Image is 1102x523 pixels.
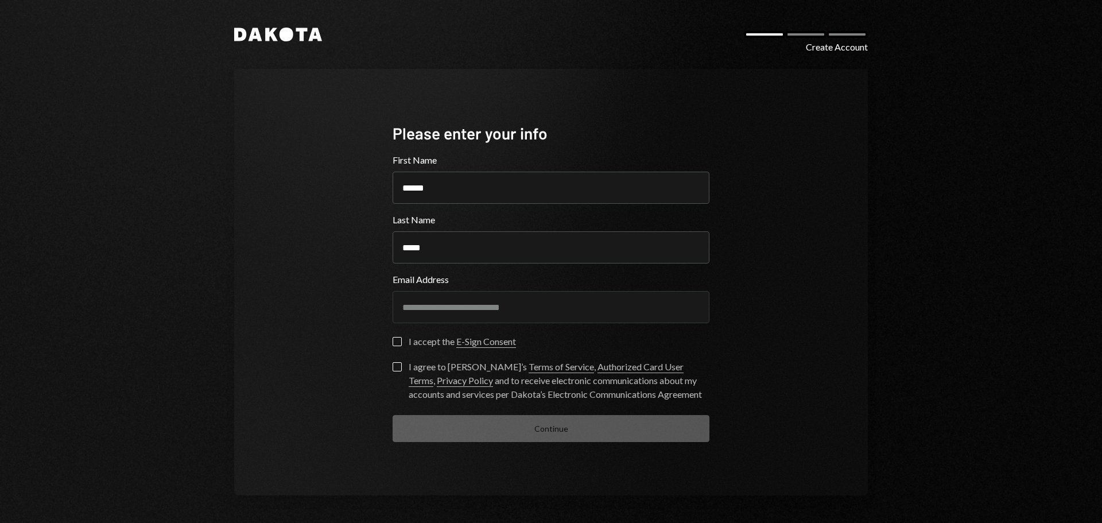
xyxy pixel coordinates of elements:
label: Last Name [393,213,709,227]
a: Privacy Policy [437,375,493,387]
a: Authorized Card User Terms [409,361,684,387]
button: I agree to [PERSON_NAME]’s Terms of Service, Authorized Card User Terms, Privacy Policy and to re... [393,362,402,371]
label: Email Address [393,273,709,286]
div: I accept the [409,335,516,348]
a: E-Sign Consent [456,336,516,348]
div: Create Account [806,40,868,54]
button: I accept the E-Sign Consent [393,337,402,346]
div: I agree to [PERSON_NAME]’s , , and to receive electronic communications about my accounts and ser... [409,360,709,401]
div: Please enter your info [393,122,709,145]
a: Terms of Service [529,361,594,373]
label: First Name [393,153,709,167]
